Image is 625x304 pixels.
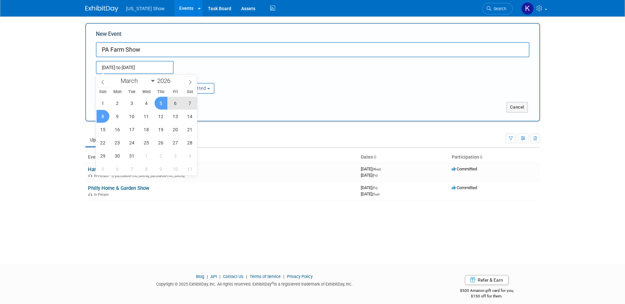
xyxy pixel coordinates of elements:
button: Cancel [506,102,528,113]
span: - [382,166,383,171]
span: April 3, 2026 [169,149,182,162]
span: March 15, 2026 [97,123,109,136]
label: New Event [96,30,122,40]
span: Mon [110,90,125,94]
span: April 2, 2026 [155,149,167,162]
span: March 12, 2026 [155,110,167,123]
span: Fri [168,90,183,94]
span: April 8, 2026 [140,163,153,175]
select: Month [118,77,156,85]
span: March 24, 2026 [126,136,138,149]
span: March 28, 2026 [184,136,196,149]
span: [DATE] [361,185,380,190]
a: Search [482,3,513,14]
span: Wed [139,90,154,94]
span: March 10, 2026 [126,110,138,123]
span: (Fri) [372,174,378,177]
a: Sort by Participation Type [479,154,482,160]
a: API [211,274,217,279]
a: Refer & Earn [465,275,508,285]
th: Participation [449,152,540,163]
span: March 1, 2026 [97,97,109,110]
div: [GEOGRAPHIC_DATA], [GEOGRAPHIC_DATA] [88,173,355,178]
span: Tue [125,90,139,94]
img: ExhibitDay [85,6,118,12]
span: March 18, 2026 [140,123,153,136]
a: Philly Home & Garden Show [88,185,149,191]
span: In-Person [94,192,111,197]
a: Terms of Service [250,274,281,279]
span: March 7, 2026 [184,97,196,110]
div: $500 Amazon gift card for you, [434,284,540,299]
a: Upcoming2 [85,134,122,146]
div: $150 off for them. [434,293,540,299]
span: March 6, 2026 [169,97,182,110]
span: April 4, 2026 [184,149,196,162]
img: In-Person Event [88,174,92,177]
span: March 19, 2026 [155,123,167,136]
span: Sat [183,90,197,94]
span: March 29, 2026 [97,149,109,162]
span: March 9, 2026 [111,110,124,123]
input: Start Date - End Date [96,61,174,74]
span: March 30, 2026 [111,149,124,162]
img: In-Person Event [88,192,92,196]
span: Search [491,6,506,11]
span: March 22, 2026 [97,136,109,149]
span: March 14, 2026 [184,110,196,123]
span: April 5, 2026 [97,163,109,175]
span: - [379,185,380,190]
span: March 17, 2026 [126,123,138,136]
span: In-Person [94,174,111,178]
a: Privacy Policy [287,274,313,279]
a: Sort by Start Date [373,154,376,160]
span: | [244,274,249,279]
sup: ® [271,281,274,285]
span: (Wed) [372,167,381,171]
span: April 10, 2026 [169,163,182,175]
span: [US_STATE] Show [126,6,165,11]
span: Thu [154,90,168,94]
span: March 31, 2026 [126,149,138,162]
span: Committed [452,166,477,171]
span: March 21, 2026 [184,123,196,136]
a: Hardscape [GEOGRAPHIC_DATA] 2025 [88,166,172,172]
span: March 4, 2026 [140,97,153,110]
input: Year [156,77,175,85]
span: March 25, 2026 [140,136,153,149]
div: Participation: [170,74,234,83]
span: March 8, 2026 [97,110,109,123]
a: Contact Us [223,274,243,279]
div: Attendance / Format: [96,74,160,83]
span: March 26, 2026 [155,136,167,149]
th: Event [85,152,358,163]
span: March 23, 2026 [111,136,124,149]
span: April 9, 2026 [155,163,167,175]
span: [DATE] [361,166,383,171]
span: (Sun) [372,192,380,196]
span: [DATE] [361,173,378,178]
span: March 16, 2026 [111,123,124,136]
span: | [205,274,210,279]
span: March 5, 2026 [155,97,167,110]
div: Copyright © 2025 ExhibitDay, Inc. All rights reserved. ExhibitDay is a registered trademark of Ex... [85,280,424,287]
span: | [218,274,222,279]
span: March 3, 2026 [126,97,138,110]
img: keith kollar [521,2,534,15]
span: (Fri) [372,186,378,190]
a: Blog [196,274,204,279]
span: March 20, 2026 [169,123,182,136]
span: | [282,274,286,279]
span: March 27, 2026 [169,136,182,149]
span: March 13, 2026 [169,110,182,123]
span: Sun [96,90,110,94]
span: [DATE] [361,191,380,196]
span: March 11, 2026 [140,110,153,123]
span: April 11, 2026 [184,163,196,175]
th: Dates [358,152,449,163]
span: April 1, 2026 [140,149,153,162]
span: April 7, 2026 [126,163,138,175]
input: Name of Trade Show / Conference [96,42,529,57]
span: April 6, 2026 [111,163,124,175]
span: Committed [452,185,477,190]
